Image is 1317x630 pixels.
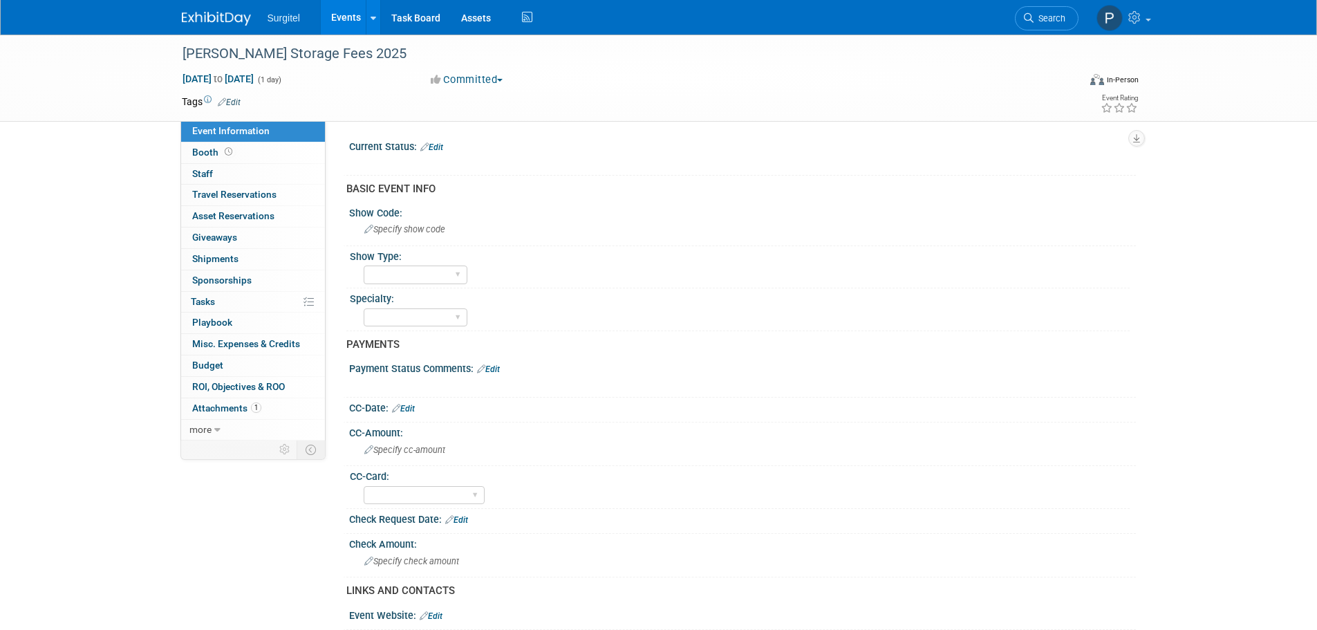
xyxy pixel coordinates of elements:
[182,12,251,26] img: ExhibitDay
[346,182,1125,196] div: BASIC EVENT INFO
[192,232,237,243] span: Giveaways
[181,249,325,270] a: Shipments
[346,337,1125,352] div: PAYMENTS
[191,296,215,307] span: Tasks
[181,355,325,376] a: Budget
[181,270,325,291] a: Sponsorships
[420,611,442,621] a: Edit
[350,288,1130,306] div: Specialty:
[1034,13,1065,24] span: Search
[445,515,468,525] a: Edit
[181,334,325,355] a: Misc. Expenses & Credits
[1101,95,1138,102] div: Event Rating
[364,556,459,566] span: Specify check amount
[349,509,1136,527] div: Check Request Date:
[182,95,241,109] td: Tags
[192,147,235,158] span: Booth
[181,292,325,313] a: Tasks
[192,189,277,200] span: Travel Reservations
[181,164,325,185] a: Staff
[251,402,261,413] span: 1
[192,402,261,414] span: Attachments
[181,398,325,419] a: Attachments1
[192,210,274,221] span: Asset Reservations
[181,420,325,441] a: more
[346,584,1125,598] div: LINKS AND CONTACTS
[364,445,445,455] span: Specify cc-amount
[218,98,241,107] a: Edit
[192,125,270,136] span: Event Information
[189,424,212,435] span: more
[268,12,300,24] span: Surgitel
[181,228,325,248] a: Giveaways
[192,381,285,392] span: ROI, Objectives & ROO
[349,358,1136,376] div: Payment Status Comments:
[192,360,223,371] span: Budget
[182,73,254,85] span: [DATE] [DATE]
[192,338,300,349] span: Misc. Expenses & Credits
[222,147,235,157] span: Booth not reserved yet
[1106,75,1139,85] div: In-Person
[477,364,500,374] a: Edit
[181,313,325,333] a: Playbook
[350,246,1130,263] div: Show Type:
[212,73,225,84] span: to
[256,75,281,84] span: (1 day)
[192,253,239,264] span: Shipments
[1090,74,1104,85] img: Format-Inperson.png
[350,466,1130,483] div: CC-Card:
[1015,6,1078,30] a: Search
[426,73,508,87] button: Committed
[392,404,415,414] a: Edit
[192,168,213,179] span: Staff
[1096,5,1123,31] img: Paul Wisniewski
[349,605,1136,623] div: Event Website:
[273,441,297,458] td: Personalize Event Tab Strip
[349,423,1136,440] div: CC-Amount:
[997,72,1139,93] div: Event Format
[349,203,1136,220] div: Show Code:
[181,185,325,205] a: Travel Reservations
[181,206,325,227] a: Asset Reservations
[349,534,1136,551] div: Check Amount:
[192,317,232,328] span: Playbook
[181,142,325,163] a: Booth
[181,121,325,142] a: Event Information
[349,136,1136,154] div: Current Status:
[364,224,445,234] span: Specify show code
[181,377,325,398] a: ROI, Objectives & ROO
[297,441,325,458] td: Toggle Event Tabs
[192,275,252,286] span: Sponsorships
[178,41,1058,66] div: [PERSON_NAME] Storage Fees 2025
[420,142,443,152] a: Edit
[349,398,1136,416] div: CC-Date:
